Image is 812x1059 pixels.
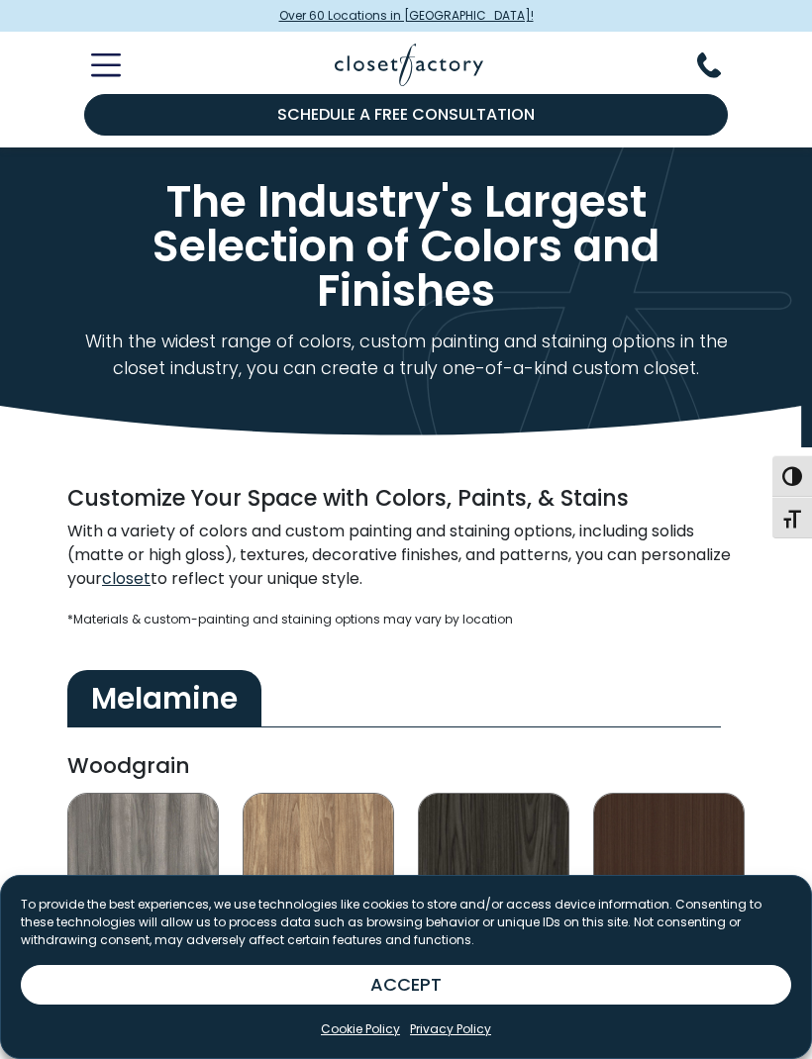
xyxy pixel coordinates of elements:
button: Toggle High Contrast [772,455,812,497]
a: Schedule a Free Consultation [84,94,728,136]
a: closet [102,567,151,590]
img: Apres Ski Melamine Sample [243,793,394,944]
span: With the widest range of colors, custom painting and staining options in the closet industry, you... [85,329,728,380]
button: Toggle Mobile Menu [67,53,121,77]
img: Closet Factory Logo [335,44,483,86]
h3: Melamine [67,670,261,726]
img: Dark Chocolate Melamine [593,793,745,944]
a: Cookie Policy [321,1020,400,1038]
h4: Woodgrain [67,751,745,781]
h5: Customize Your Space with Colors, Paints, & Stains [67,487,745,512]
p: With a variety of colors and custom painting and staining options, including solids (matte or hig... [67,520,745,591]
button: ACCEPT [21,965,791,1005]
button: Toggle Font size [772,497,812,538]
p: To provide the best experiences, we use technologies like cookies to store and/or access device i... [21,896,791,949]
img: Black Tie [418,793,569,944]
h1: The Industry's Largest Selection of Colors and Finishes [67,179,745,313]
span: *Materials & custom-painting and staining options may vary by location [67,611,513,627]
a: Privacy Policy [410,1020,491,1038]
span: Over 60 Locations in [GEOGRAPHIC_DATA]! [279,7,534,25]
img: Afternoon Nap [67,793,219,944]
button: Phone Number [697,52,745,78]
